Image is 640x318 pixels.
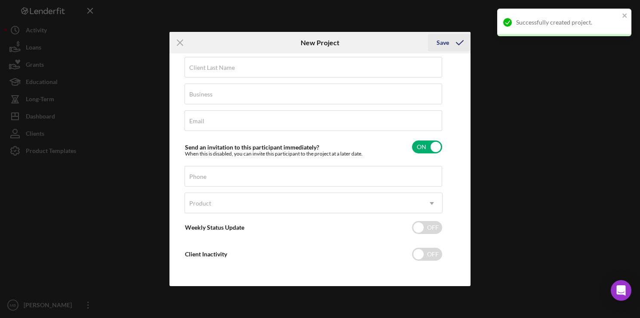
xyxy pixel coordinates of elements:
label: Send an invitation to this participant immediately? [185,143,319,151]
div: Successfully created project. [516,19,619,26]
button: close [622,12,628,20]
div: When this is disabled, you can invite this participant to the project at a later date. [185,151,363,157]
label: Business [189,91,212,98]
label: Phone [189,173,206,180]
h6: New Project [301,39,339,47]
label: Weekly Status Update [185,224,244,231]
label: Client Last Name [189,64,235,71]
label: Client Inactivity [185,250,227,258]
div: Product [189,200,211,207]
div: Save [437,34,449,51]
div: Open Intercom Messenger [611,280,631,301]
label: Email [189,118,204,125]
button: Save [428,34,471,51]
